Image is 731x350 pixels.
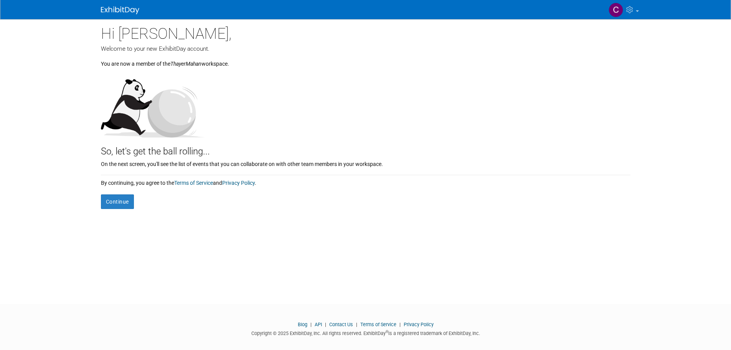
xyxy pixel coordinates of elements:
[101,7,139,14] img: ExhibitDay
[101,194,134,209] button: Continue
[101,45,630,53] div: Welcome to your new ExhibitDay account.
[309,322,314,327] span: |
[398,322,403,327] span: |
[101,53,630,68] div: You are now a member of the workspace.
[101,71,205,138] img: Let's get the ball rolling
[101,175,630,187] div: By continuing, you agree to the and .
[315,322,322,327] a: API
[298,322,307,327] a: Blog
[101,158,630,168] div: On the next screen, you'll see the list of events that you can collaborate on with other team mem...
[101,138,630,158] div: So, let's get the ball rolling...
[386,330,388,334] sup: ®
[222,180,255,186] a: Privacy Policy
[354,322,359,327] span: |
[404,322,434,327] a: Privacy Policy
[609,3,623,17] img: Christopher Rice
[329,322,353,327] a: Contact Us
[174,180,213,186] a: Terms of Service
[323,322,328,327] span: |
[360,322,396,327] a: Terms of Service
[101,19,630,45] div: Hi [PERSON_NAME],
[170,61,201,67] i: ThayerMahan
